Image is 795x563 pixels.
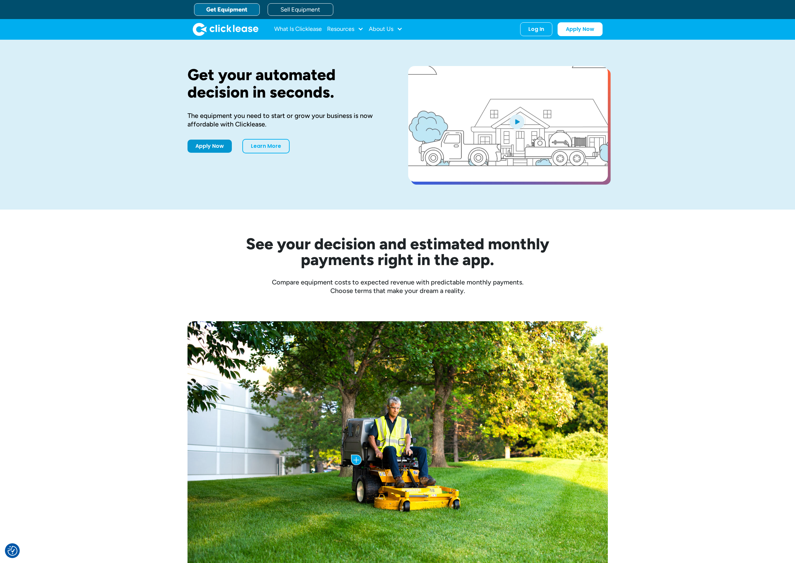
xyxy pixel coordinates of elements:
[193,23,258,36] a: home
[351,455,362,465] img: Plus icon with blue background
[327,23,364,36] div: Resources
[369,23,403,36] div: About Us
[194,3,260,16] a: Get Equipment
[8,546,17,556] img: Revisit consent button
[188,66,387,101] h1: Get your automated decision in seconds.
[528,26,544,33] div: Log In
[408,66,608,182] a: open lightbox
[242,139,290,153] a: Learn More
[558,22,603,36] a: Apply Now
[188,140,232,153] a: Apply Now
[214,236,582,267] h2: See your decision and estimated monthly payments right in the app.
[188,111,387,128] div: The equipment you need to start or grow your business is now affordable with Clicklease.
[8,546,17,556] button: Consent Preferences
[193,23,258,36] img: Clicklease logo
[274,23,322,36] a: What Is Clicklease
[268,3,333,16] a: Sell Equipment
[508,112,526,131] img: Blue play button logo on a light blue circular background
[188,278,608,295] div: Compare equipment costs to expected revenue with predictable monthly payments. Choose terms that ...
